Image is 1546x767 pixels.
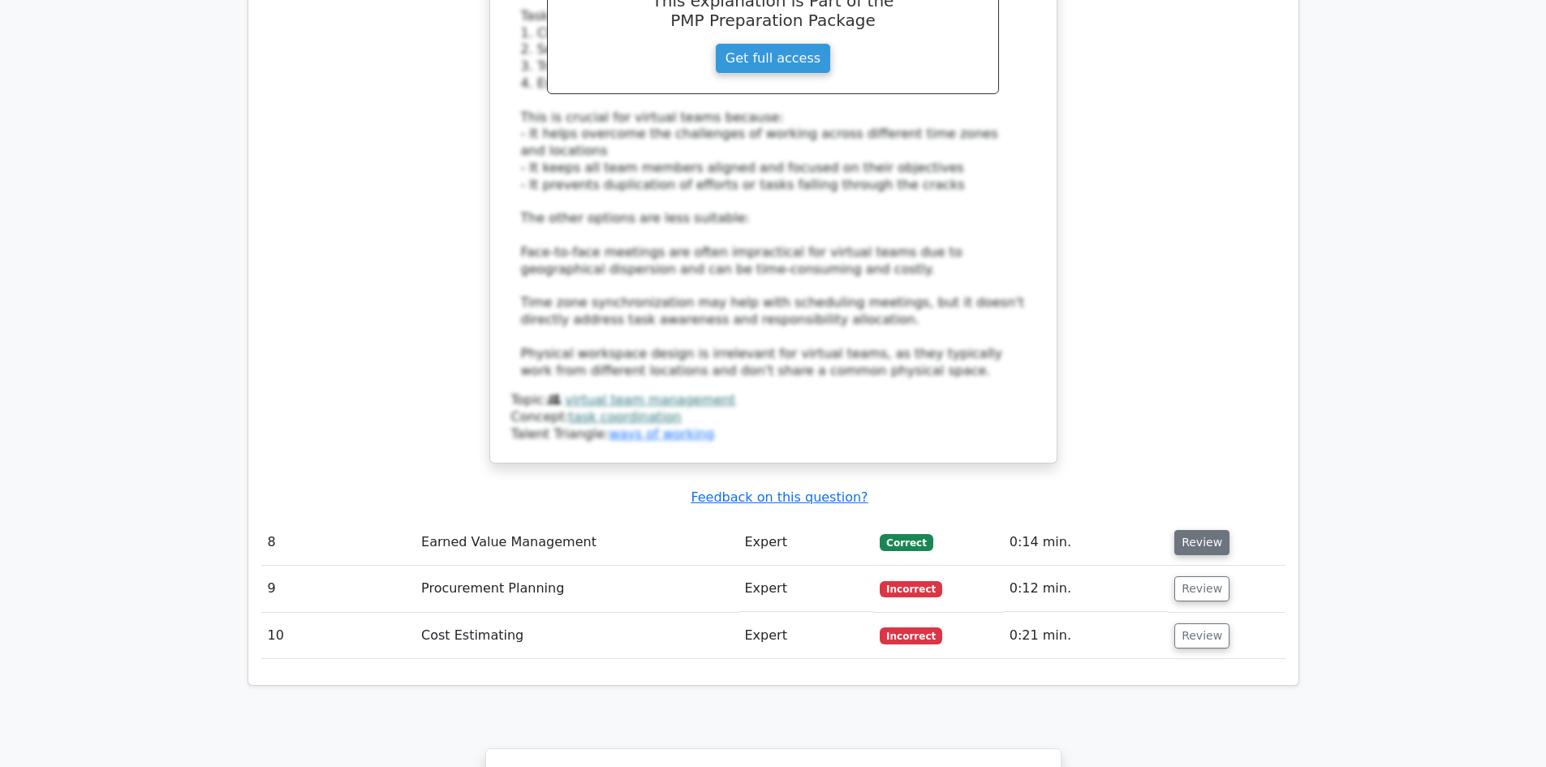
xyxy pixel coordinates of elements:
[715,43,831,74] a: Get full access
[880,627,942,644] span: Incorrect
[261,613,416,659] td: 10
[880,534,932,550] span: Correct
[1003,519,1168,566] td: 0:14 min.
[261,519,416,566] td: 8
[880,581,942,597] span: Incorrect
[415,613,738,659] td: Cost Estimating
[691,489,868,505] a: Feedback on this question?
[1174,623,1229,649] button: Review
[261,566,416,612] td: 9
[739,566,874,612] td: Expert
[415,566,738,612] td: Procurement Planning
[1003,566,1168,612] td: 0:12 min.
[1174,530,1229,555] button: Review
[511,409,1036,426] div: Concept:
[739,613,874,659] td: Expert
[739,519,874,566] td: Expert
[569,409,682,424] a: task coordination
[415,519,738,566] td: Earned Value Management
[511,392,1036,409] div: Topic:
[565,392,735,407] a: virtual team management
[609,426,714,442] a: ways of working
[1174,576,1229,601] button: Review
[511,392,1036,442] div: Talent Triangle:
[1003,613,1168,659] td: 0:21 min.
